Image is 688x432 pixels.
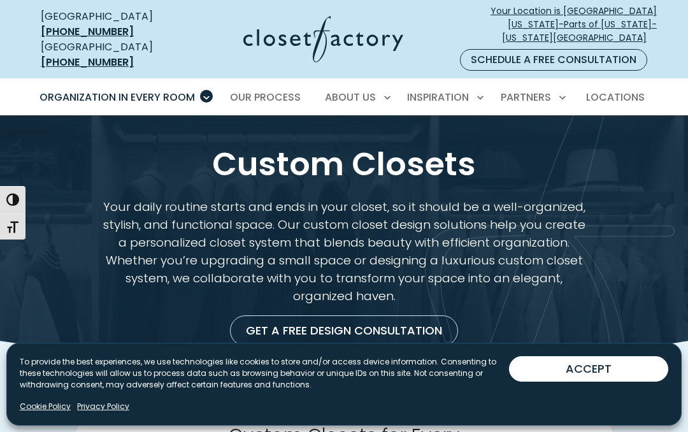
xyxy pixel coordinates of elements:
[100,198,588,305] p: Your daily routine starts and ends in your closet, so it should be a well-organized, stylish, and...
[20,401,71,412] a: Cookie Policy
[20,356,509,391] p: To provide the best experiences, we use technologies like cookies to store and/or access device i...
[41,55,134,69] a: [PHONE_NUMBER]
[39,90,195,104] span: Organization in Every Room
[325,90,376,104] span: About Us
[41,24,134,39] a: [PHONE_NUMBER]
[41,9,180,40] div: [GEOGRAPHIC_DATA]
[586,90,645,104] span: Locations
[407,90,469,104] span: Inspiration
[467,4,657,45] span: Your Location is [GEOGRAPHIC_DATA][US_STATE]-Parts of [US_STATE]-[US_STATE][GEOGRAPHIC_DATA]
[41,40,180,70] div: [GEOGRAPHIC_DATA]
[50,146,638,183] h1: Custom Closets
[77,401,129,412] a: Privacy Policy
[230,315,458,346] a: Get a Free Design Consultation
[501,90,551,104] span: Partners
[460,49,647,71] a: Schedule a Free Consultation
[230,90,301,104] span: Our Process
[31,80,657,115] nav: Primary Menu
[243,16,403,62] img: Closet Factory Logo
[509,356,668,382] button: ACCEPT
